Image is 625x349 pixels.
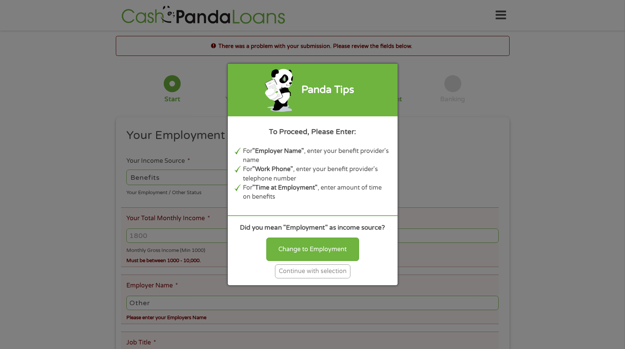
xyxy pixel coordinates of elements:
li: For , enter amount of time on benefits [243,183,391,202]
li: For , enter your benefit provider's name [243,147,391,165]
b: "Work Phone" [252,165,293,173]
div: To Proceed, Please Enter: [235,127,391,137]
div: Change to Employment [266,238,359,261]
img: green-panda-phone.png [264,67,295,113]
div: Continue with selection [275,264,350,278]
b: "Time at Employment" [252,184,318,191]
li: For , enter your benefit provider's telephone number [243,165,391,183]
b: "Employer Name" [252,147,304,155]
div: Did you mean "Employment" as income source? [235,223,391,233]
div: Panda Tips [301,82,354,98]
